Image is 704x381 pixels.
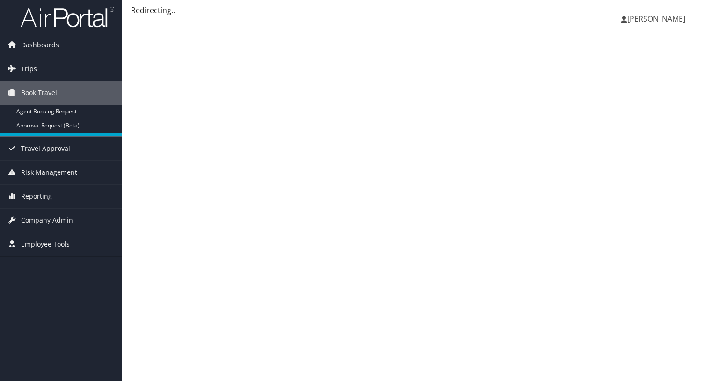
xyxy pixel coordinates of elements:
[21,6,114,28] img: airportal-logo.png
[627,14,685,24] span: [PERSON_NAME]
[21,161,77,184] span: Risk Management
[21,81,57,105] span: Book Travel
[21,232,70,256] span: Employee Tools
[621,5,695,33] a: [PERSON_NAME]
[21,137,70,160] span: Travel Approval
[131,5,695,16] div: Redirecting...
[21,185,52,208] span: Reporting
[21,209,73,232] span: Company Admin
[21,57,37,81] span: Trips
[21,33,59,57] span: Dashboards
